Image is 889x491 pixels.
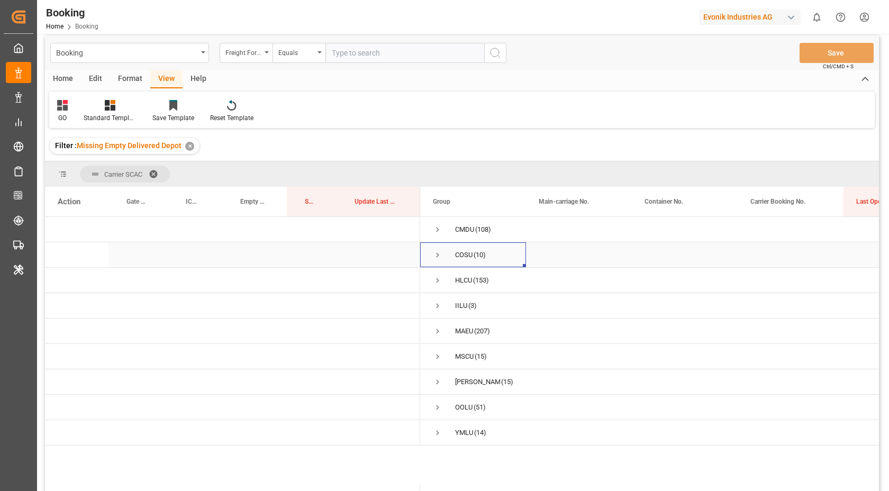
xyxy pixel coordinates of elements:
[805,5,829,29] button: show 0 new notifications
[433,198,450,205] span: Group
[57,113,68,123] div: GO
[750,198,805,205] span: Carrier Booking No.
[455,217,474,242] div: CMDU
[645,198,683,205] span: Container No.
[55,141,77,150] span: Filter :
[45,293,420,319] div: Press SPACE to select this row.
[474,395,486,420] span: (51)
[110,70,150,88] div: Format
[355,198,398,205] span: Update Last Opened By
[240,198,265,205] span: Empty Delivered Depot
[473,268,489,293] span: (153)
[210,113,253,123] div: Reset Template
[474,421,486,445] span: (14)
[455,243,473,267] div: COSU
[699,10,801,25] div: Evonik Industries AG
[278,46,314,58] div: Equals
[81,70,110,88] div: Edit
[455,395,473,420] div: OOLU
[45,319,420,344] div: Press SPACE to select this row.
[455,319,473,343] div: MAEU
[46,23,63,30] a: Home
[474,319,490,343] span: (207)
[46,5,98,21] div: Booking
[45,242,420,268] div: Press SPACE to select this row.
[539,198,589,205] span: Main-carriage No.
[45,369,420,395] div: Press SPACE to select this row.
[45,70,81,88] div: Home
[455,268,472,293] div: HLCU
[225,46,261,58] div: Freight Forwarder's Reference No.
[56,46,197,59] div: Booking
[475,217,491,242] span: (108)
[45,395,420,420] div: Press SPACE to select this row.
[475,344,487,369] span: (15)
[77,141,182,150] span: Missing Empty Delivered Depot
[455,294,467,318] div: IILU
[50,43,209,63] button: open menu
[474,243,486,267] span: (10)
[45,344,420,369] div: Press SPACE to select this row.
[58,197,80,206] div: Action
[84,113,137,123] div: Standard Templates
[183,70,214,88] div: Help
[829,5,852,29] button: Help Center
[455,370,500,394] div: [PERSON_NAME]
[325,43,484,63] input: Type to search
[455,344,474,369] div: MSCU
[455,421,473,445] div: YMLU
[104,170,142,178] span: Carrier SCAC
[305,198,314,205] span: Sum of Events
[152,113,194,123] div: Save Template
[484,43,506,63] button: search button
[126,198,146,205] span: Gate Out Full Terminal
[45,217,420,242] div: Press SPACE to select this row.
[800,43,874,63] button: Save
[185,142,194,151] div: ✕
[273,43,325,63] button: open menu
[45,420,420,445] div: Press SPACE to select this row.
[220,43,273,63] button: open menu
[468,294,477,318] span: (3)
[45,268,420,293] div: Press SPACE to select this row.
[501,370,513,394] span: (15)
[699,7,805,27] button: Evonik Industries AG
[150,70,183,88] div: View
[823,62,854,70] span: Ctrl/CMD + S
[186,198,200,205] span: ICD Name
